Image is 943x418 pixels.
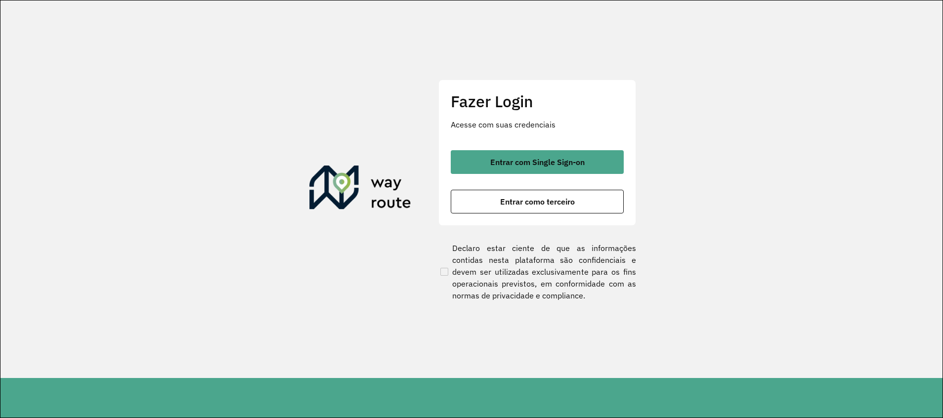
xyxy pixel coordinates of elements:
img: Roteirizador AmbevTech [309,166,411,213]
button: button [451,190,624,213]
label: Declaro estar ciente de que as informações contidas nesta plataforma são confidenciais e devem se... [438,242,636,301]
span: Entrar como terceiro [500,198,575,206]
span: Entrar com Single Sign-on [490,158,585,166]
h2: Fazer Login [451,92,624,111]
p: Acesse com suas credenciais [451,119,624,130]
button: button [451,150,624,174]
